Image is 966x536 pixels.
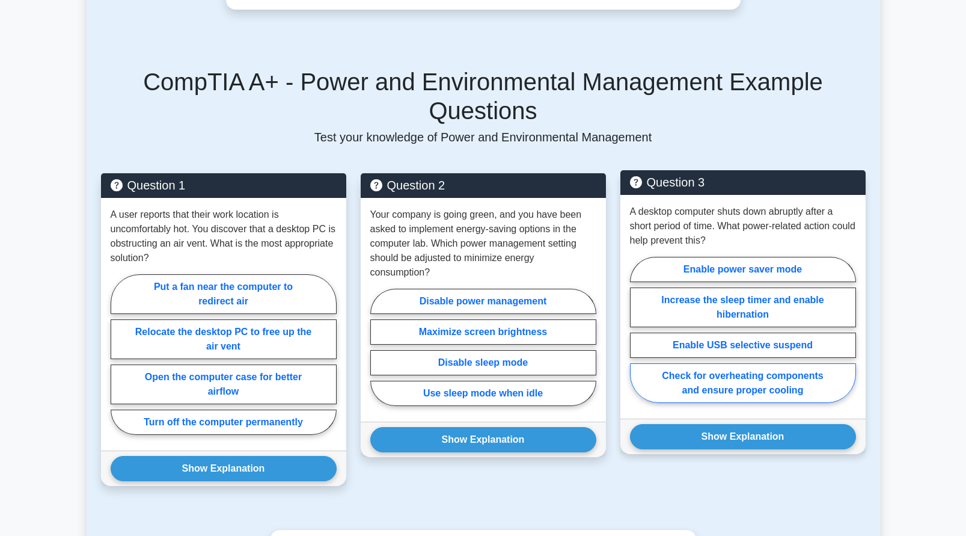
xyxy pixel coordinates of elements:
[111,319,337,359] label: Relocate the desktop PC to free up the air vent
[630,424,856,449] button: Show Explanation
[111,410,337,435] label: Turn off the computer permanently
[630,363,856,403] label: Check for overheating components and ensure proper cooling
[101,67,866,125] h5: CompTIA A+ - Power and Environmental Management Example Questions
[630,333,856,358] label: Enable USB selective suspend
[370,178,596,193] h5: Question 2
[630,205,856,248] p: A desktop computer shuts down abruptly after a short period of time. What power-related action co...
[630,288,856,327] label: Increase the sleep timer and enable hibernation
[101,130,866,144] p: Test your knowledge of Power and Environmental Management
[111,456,337,481] button: Show Explanation
[370,208,596,280] p: Your company is going green, and you have been asked to implement energy-saving options in the co...
[111,178,337,193] h5: Question 1
[370,319,596,345] label: Maximize screen brightness
[111,365,337,404] label: Open the computer case for better airflow
[111,274,337,314] label: Put a fan near the computer to redirect air
[370,381,596,406] label: Use sleep mode when idle
[370,427,596,452] button: Show Explanation
[370,289,596,314] label: Disable power management
[630,257,856,282] label: Enable power saver mode
[370,350,596,375] label: Disable sleep mode
[630,175,856,189] h5: Question 3
[111,208,337,265] p: A user reports that their work location is uncomfortably hot. You discover that a desktop PC is o...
